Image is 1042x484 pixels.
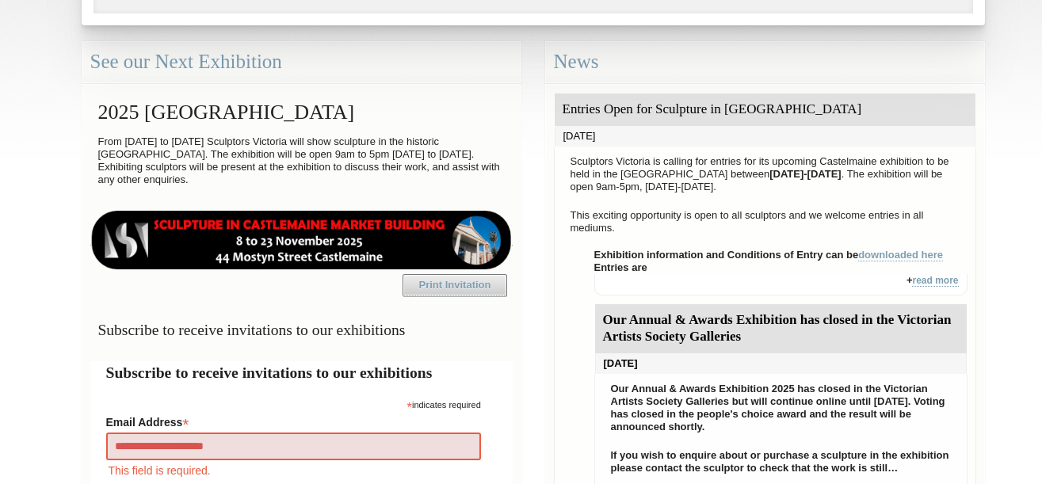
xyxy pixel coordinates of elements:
[90,131,513,190] p: From [DATE] to [DATE] Sculptors Victoria will show sculpture in the historic [GEOGRAPHIC_DATA]. T...
[82,41,521,83] div: See our Next Exhibition
[106,396,481,411] div: indicates required
[563,205,968,238] p: This exciting opportunity is open to all sculptors and we welcome entries in all mediums.
[106,411,481,430] label: Email Address
[403,274,507,296] a: Print Invitation
[563,151,968,197] p: Sculptors Victoria is calling for entries for its upcoming Castelmaine exhibition to be held in t...
[595,304,967,353] div: Our Annual & Awards Exhibition has closed in the Victorian Artists Society Galleries
[106,361,497,384] h2: Subscribe to receive invitations to our exhibitions
[545,41,985,83] div: News
[90,314,513,345] h3: Subscribe to receive invitations to our exhibitions
[603,379,959,437] p: Our Annual & Awards Exhibition 2025 has closed in the Victorian Artists Society Galleries but wil...
[912,275,958,287] a: read more
[769,168,842,180] strong: [DATE]-[DATE]
[858,249,943,261] a: downloaded here
[595,353,967,374] div: [DATE]
[594,249,944,261] strong: Exhibition information and Conditions of Entry can be
[106,462,481,479] div: This field is required.
[90,211,513,269] img: castlemaine-ldrbd25v2.png
[90,93,513,131] h2: 2025 [GEOGRAPHIC_DATA]
[603,445,959,478] p: If you wish to enquire about or purchase a sculpture in the exhibition please contact the sculpto...
[555,126,975,147] div: [DATE]
[594,274,968,295] div: +
[555,93,975,126] div: Entries Open for Sculpture in [GEOGRAPHIC_DATA]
